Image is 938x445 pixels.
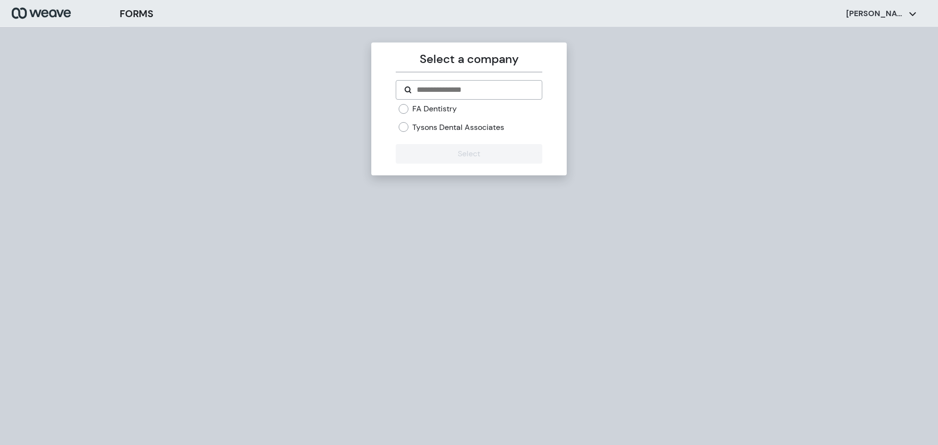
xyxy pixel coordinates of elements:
label: Tysons Dental Associates [412,122,504,133]
button: Select [396,144,542,164]
input: Search [416,84,533,96]
label: FA Dentistry [412,104,457,114]
h3: FORMS [120,6,153,21]
p: Select a company [396,50,542,68]
p: [PERSON_NAME] [846,8,905,19]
